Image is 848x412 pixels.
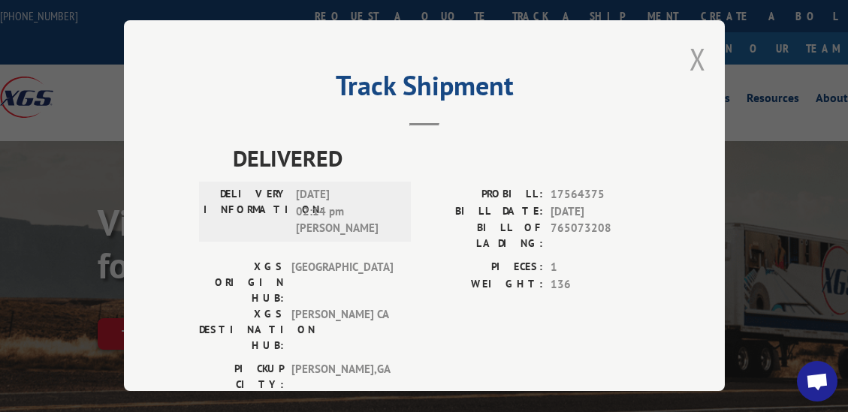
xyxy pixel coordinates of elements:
span: 765073208 [551,221,650,252]
span: [PERSON_NAME] CA [291,307,393,354]
label: XGS ORIGIN HUB: [199,260,284,307]
span: 136 [551,276,650,293]
label: PICKUP CITY: [199,362,284,393]
label: PIECES: [424,260,543,277]
span: 17564375 [551,187,650,204]
span: [GEOGRAPHIC_DATA] [291,260,393,307]
label: DELIVERY INFORMATION: [204,187,288,238]
div: Open chat [797,361,837,401]
span: [PERSON_NAME] , GA [291,362,393,393]
span: DELIVERED [233,142,650,176]
label: BILL OF LADING: [424,221,543,252]
span: [DATE] [551,203,650,221]
span: 1 [551,260,650,277]
label: BILL DATE: [424,203,543,221]
label: PROBILL: [424,187,543,204]
span: [DATE] 02:14 pm [PERSON_NAME] [296,187,397,238]
h2: Track Shipment [199,75,650,104]
label: XGS DESTINATION HUB: [199,307,284,354]
button: Close modal [690,39,706,79]
label: WEIGHT: [424,276,543,293]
